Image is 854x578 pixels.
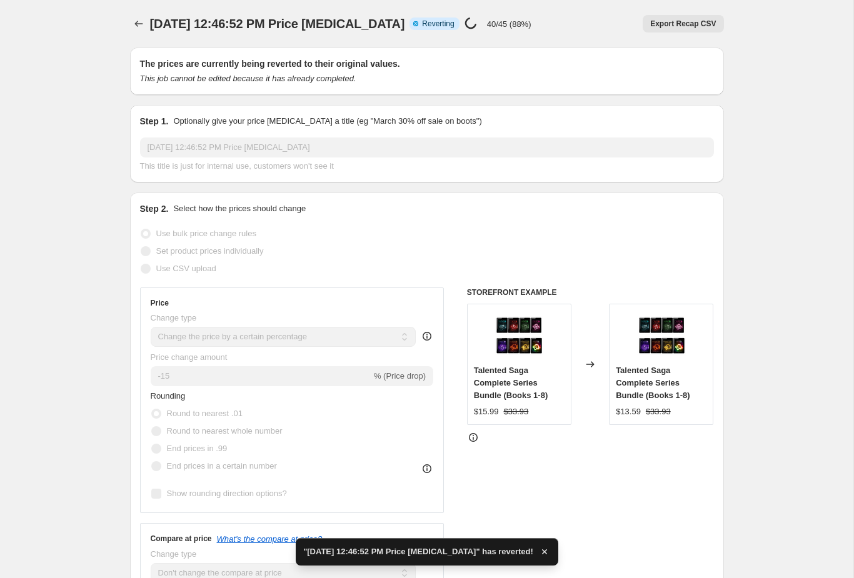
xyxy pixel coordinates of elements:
div: $15.99 [474,406,499,418]
h2: The prices are currently being reverted to their original values. [140,57,714,70]
h3: Compare at price [151,534,212,544]
span: Set product prices individually [156,246,264,256]
span: Export Recap CSV [650,19,716,29]
span: Talented Saga Complete Series Bundle (Books 1-8) [616,366,690,400]
span: Rounding [151,391,186,401]
span: Use bulk price change rules [156,229,256,238]
span: "[DATE] 12:46:52 PM Price [MEDICAL_DATA]" has reverted! [303,546,533,558]
p: 40/45 (88%) [487,19,531,29]
h6: STOREFRONT EXAMPLE [467,287,714,297]
span: Price change amount [151,352,228,362]
div: $13.59 [616,406,641,418]
span: Round to nearest whole number [167,426,283,436]
strike: $33.93 [504,406,529,418]
img: Talented_8books_Shopify_White_Backkground_80x.png [494,311,544,361]
span: Change type [151,313,197,322]
input: -15 [151,366,371,386]
span: Show rounding direction options? [167,489,287,498]
span: [DATE] 12:46:52 PM Price [MEDICAL_DATA] [150,17,405,31]
i: This job cannot be edited because it has already completed. [140,74,356,83]
p: Select how the prices should change [173,202,306,215]
input: 30% off holiday sale [140,137,714,157]
h2: Step 1. [140,115,169,127]
button: What's the compare at price? [217,534,323,544]
h3: Price [151,298,169,308]
span: % (Price drop) [374,371,426,381]
span: Round to nearest .01 [167,409,243,418]
span: Reverting [422,19,454,29]
button: Export Recap CSV [643,15,723,32]
span: End prices in .99 [167,444,228,453]
p: Optionally give your price [MEDICAL_DATA] a title (eg "March 30% off sale on boots") [173,115,481,127]
img: Talented_8books_Shopify_White_Backkground_80x.png [636,311,686,361]
span: End prices in a certain number [167,461,277,471]
button: Price change jobs [130,15,148,32]
span: Talented Saga Complete Series Bundle (Books 1-8) [474,366,548,400]
h2: Step 2. [140,202,169,215]
span: Use CSV upload [156,264,216,273]
span: This title is just for internal use, customers won't see it [140,161,334,171]
strike: $33.93 [646,406,671,418]
div: help [421,330,433,342]
span: Change type [151,549,197,559]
